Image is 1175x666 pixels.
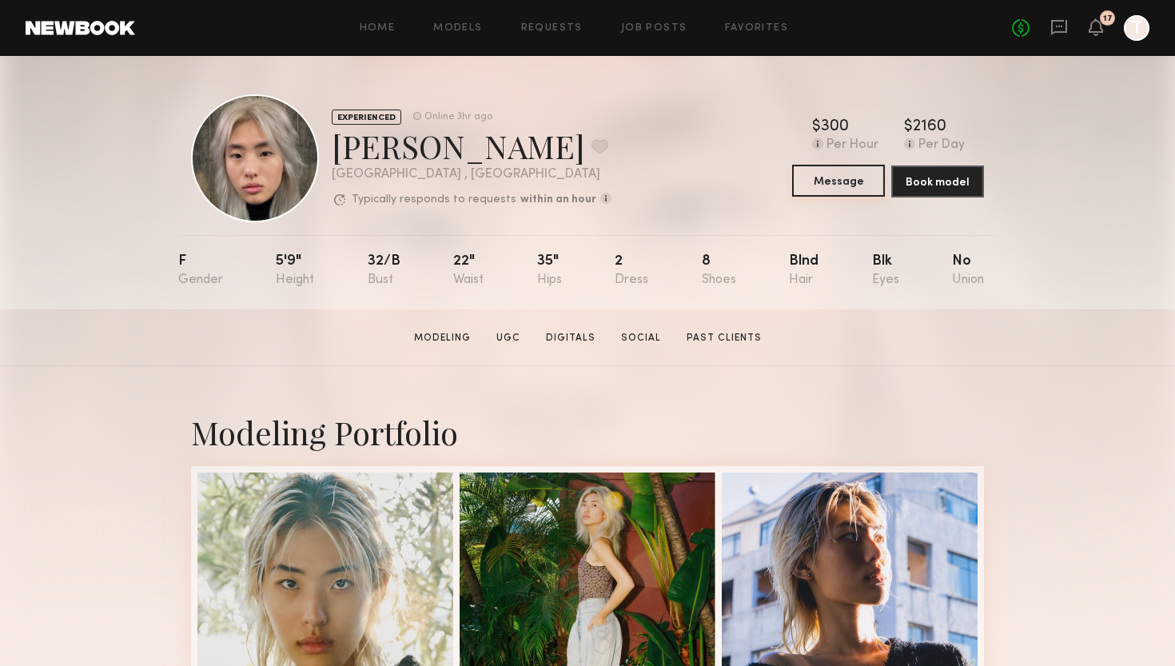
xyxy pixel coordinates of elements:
[408,331,477,345] a: Modeling
[872,254,899,287] div: Blk
[433,23,482,34] a: Models
[615,254,648,287] div: 2
[368,254,400,287] div: 32/b
[702,254,736,287] div: 8
[276,254,314,287] div: 5'9"
[352,194,516,205] p: Typically responds to requests
[812,119,821,135] div: $
[918,138,965,153] div: Per Day
[792,165,885,197] button: Message
[725,23,788,34] a: Favorites
[826,138,878,153] div: Per Hour
[821,119,849,135] div: 300
[891,166,984,197] button: Book model
[521,23,583,34] a: Requests
[360,23,396,34] a: Home
[680,331,768,345] a: Past Clients
[332,125,611,167] div: [PERSON_NAME]
[332,168,611,181] div: [GEOGRAPHIC_DATA] , [GEOGRAPHIC_DATA]
[490,331,527,345] a: UGC
[789,254,819,287] div: Blnd
[332,110,401,125] div: EXPERIENCED
[424,112,492,122] div: Online 3hr ago
[520,194,596,205] b: within an hour
[913,119,946,135] div: 2160
[540,331,602,345] a: Digitals
[178,254,223,287] div: F
[191,411,984,453] div: Modeling Portfolio
[952,254,984,287] div: No
[1124,15,1149,41] a: T
[1103,14,1113,23] div: 17
[537,254,562,287] div: 35"
[615,331,667,345] a: Social
[904,119,913,135] div: $
[453,254,484,287] div: 22"
[621,23,687,34] a: Job Posts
